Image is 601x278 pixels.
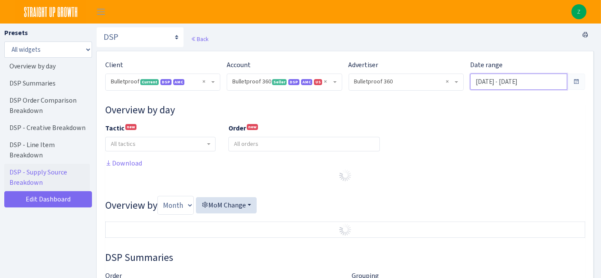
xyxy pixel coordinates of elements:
[140,79,159,85] span: Current
[4,191,92,207] a: Edit Dashboard
[571,4,586,19] img: Zach Belous
[4,28,28,38] label: Presets
[301,79,312,85] span: Amazon Marketing Cloud
[4,164,90,191] a: DSP - Supply Source Breakdown
[288,79,299,85] span: DSP
[4,92,90,119] a: DSP Order Comparison Breakdown
[354,77,453,86] span: Bulletproof 360
[105,159,142,168] a: Download
[349,60,379,70] label: Advertiser
[196,197,257,213] button: MoM Change
[4,75,90,92] a: DSP Summaries
[324,77,327,86] span: Remove all items
[111,77,210,86] span: Bulletproof <span class="badge badge-success">Current</span><span class="badge badge-primary">DSP...
[105,251,585,264] h3: Widget #37
[228,124,246,133] b: Order
[111,140,136,148] span: All tactics
[227,60,251,70] label: Account
[314,79,322,85] span: US
[125,124,136,130] sup: new
[106,74,220,90] span: Bulletproof <span class="badge badge-success">Current</span><span class="badge badge-primary">DSP...
[571,4,586,19] a: Z
[105,124,124,133] b: Tactic
[232,77,331,86] span: Bulletproof 360 <span class="badge badge-success">Seller</span><span class="badge badge-primary">...
[338,169,352,182] img: Preloader
[338,223,352,237] img: Preloader
[349,74,463,90] span: Bulletproof 360
[247,124,258,130] sup: new
[160,79,172,85] span: DSP
[191,35,208,43] a: Back
[4,58,90,75] a: Overview by day
[272,79,287,85] span: Seller
[90,5,112,19] button: Toggle navigation
[227,74,341,90] span: Bulletproof 360 <span class="badge badge-success">Seller</span><span class="badge badge-primary">...
[229,137,380,151] input: All orders
[446,77,449,86] span: Remove all items
[105,104,585,116] h3: Widget #10
[4,119,90,136] a: DSP - Creative Breakdown
[4,136,90,164] a: DSP - Line Item Breakdown
[105,196,585,215] h3: Overview by
[470,60,503,70] label: Date range
[105,60,123,70] label: Client
[202,77,205,86] span: Remove all items
[173,79,184,85] span: AMC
